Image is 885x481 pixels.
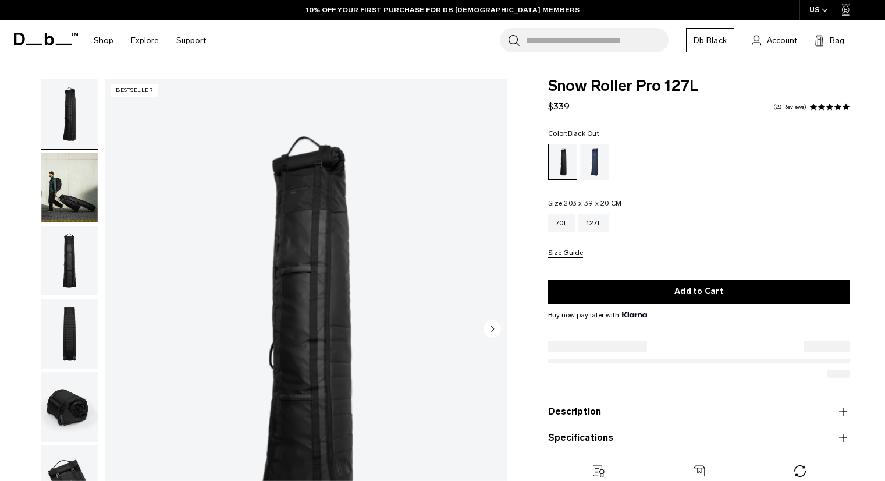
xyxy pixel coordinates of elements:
img: Snow_roller_pro_black_out_new_db8.png [41,299,98,369]
span: $339 [548,101,570,112]
span: Snow Roller Pro 127L [548,79,850,94]
button: Next slide [484,320,501,339]
a: Shop [94,20,113,61]
a: Explore [131,20,159,61]
button: Size Guide [548,249,583,258]
a: 10% OFF YOUR FIRST PURCHASE FOR DB [DEMOGRAPHIC_DATA] MEMBERS [306,5,580,15]
button: Description [548,405,850,419]
button: Add to Cart [548,280,850,304]
a: Account [752,33,797,47]
button: Snow_roller_pro_black_out_new_db10.png [41,152,98,223]
button: Specifications [548,431,850,445]
span: Account [767,34,797,47]
img: Snow_roller_pro_black_out_new_db9.png [41,226,98,296]
img: {"height" => 20, "alt" => "Klarna"} [622,312,647,317]
button: Snow_roller_pro_black_out_new_db9.png [41,225,98,296]
a: 70L [548,214,575,232]
img: Snow_roller_pro_black_out_new_db7.png [41,372,98,442]
span: Buy now pay later with [548,310,647,320]
button: Snow_roller_pro_black_out_new_db1.png [41,79,98,150]
a: Black Out [548,144,577,180]
img: Snow_roller_pro_black_out_new_db1.png [41,79,98,149]
a: Support [176,20,206,61]
legend: Size: [548,200,621,207]
span: Black Out [568,129,599,137]
a: Blue Hour [580,144,609,180]
a: 23 reviews [773,104,806,110]
span: Bag [830,34,844,47]
span: 203 x 39 x 20 CM [564,199,621,207]
a: Db Black [686,28,734,52]
button: Snow_roller_pro_black_out_new_db7.png [41,372,98,443]
img: Snow_roller_pro_black_out_new_db10.png [41,153,98,222]
nav: Main Navigation [85,20,215,61]
a: 127L [578,214,609,232]
legend: Color: [548,130,599,137]
button: Snow_roller_pro_black_out_new_db8.png [41,298,98,369]
button: Bag [815,33,844,47]
p: Bestseller [111,84,158,97]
